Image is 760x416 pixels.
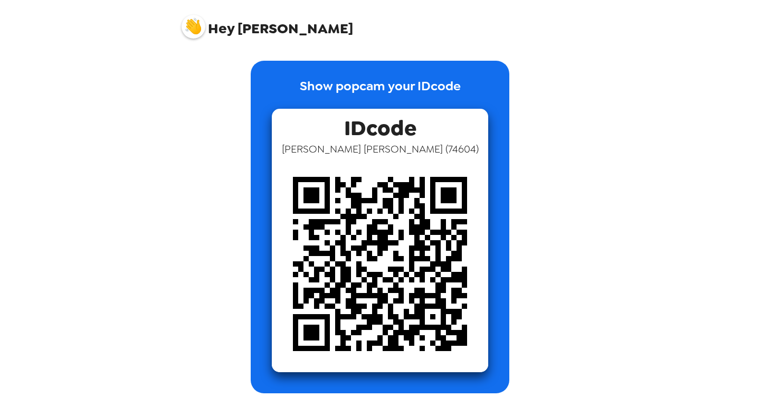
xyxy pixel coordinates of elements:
[182,15,205,39] img: profile pic
[300,77,461,109] p: Show popcam your IDcode
[272,156,488,372] img: qr code
[344,109,416,142] span: IDcode
[182,10,353,36] span: [PERSON_NAME]
[282,142,479,156] span: [PERSON_NAME] [PERSON_NAME] ( 74604 )
[208,19,234,38] span: Hey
